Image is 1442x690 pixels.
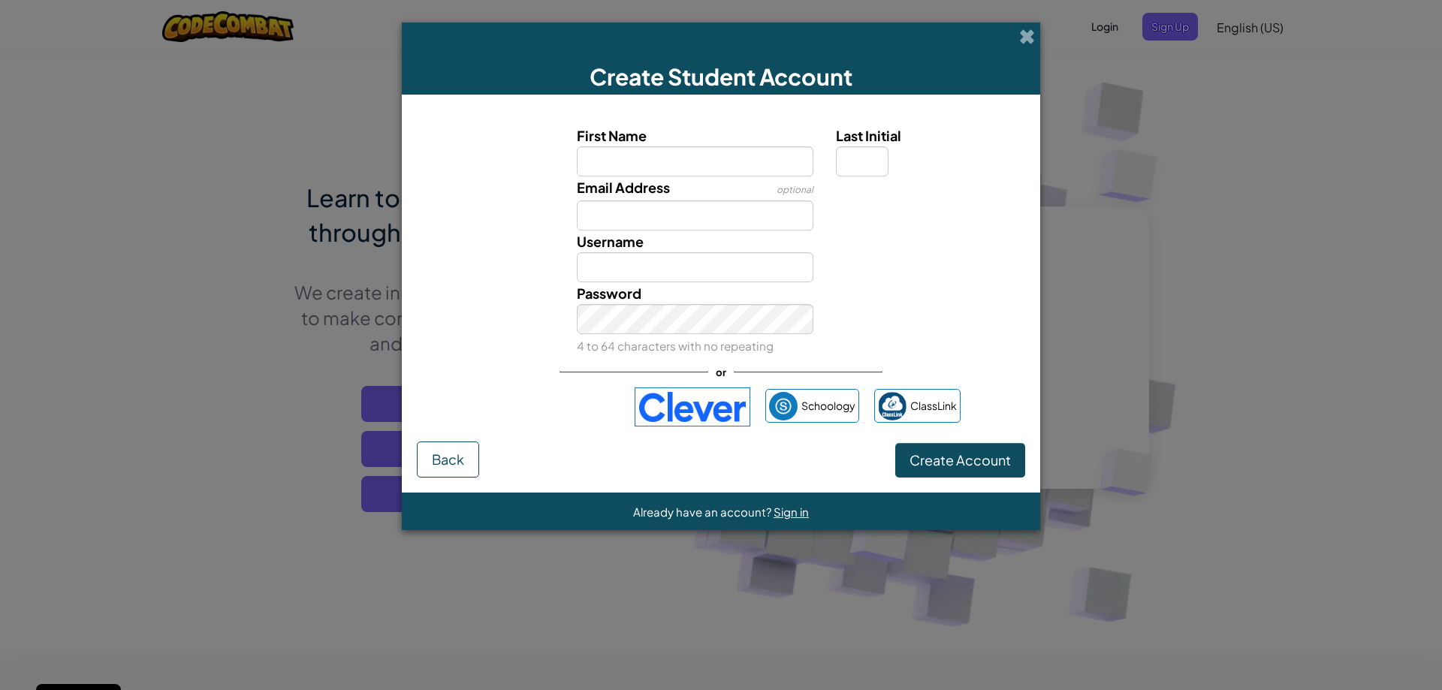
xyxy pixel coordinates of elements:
button: Back [417,441,479,478]
span: ClassLink [910,395,957,417]
iframe: Sign in with Google Button [475,390,627,423]
span: Create Student Account [590,62,852,91]
small: 4 to 64 characters with no repeating [577,339,774,353]
img: schoology.png [769,392,798,420]
span: Username [577,233,644,250]
span: optional [777,184,813,195]
span: Create Account [910,451,1011,469]
span: Password [577,285,641,302]
span: Back [432,450,464,468]
a: Sign in [774,505,809,519]
span: or [708,361,734,383]
span: Already have an account? [633,505,774,519]
span: Schoology [801,395,855,417]
span: Last Initial [836,127,901,144]
img: classlink-logo-small.png [878,392,907,420]
button: Create Account [895,443,1025,478]
span: First Name [577,127,647,144]
img: clever-logo-blue.png [635,387,750,426]
span: Email Address [577,179,670,196]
